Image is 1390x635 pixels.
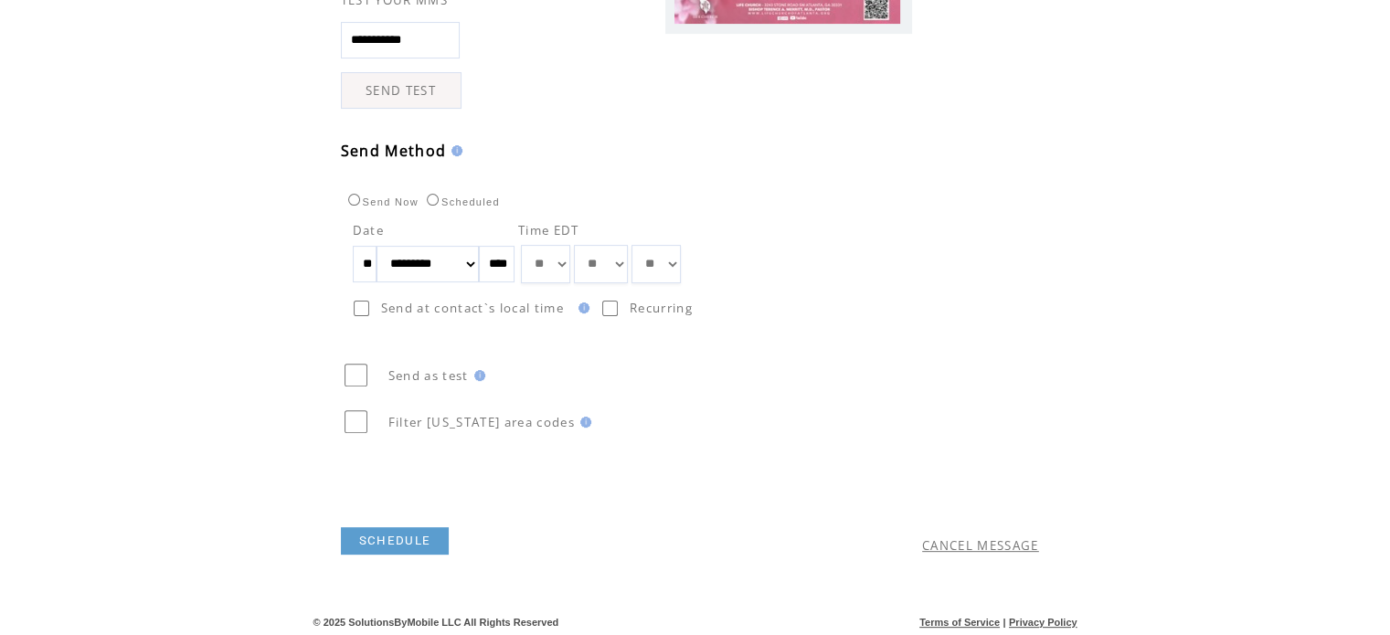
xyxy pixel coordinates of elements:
span: Send as test [388,367,469,384]
span: Time EDT [518,222,579,238]
img: help.gif [573,302,589,313]
span: Send at contact`s local time [381,300,564,316]
label: Send Now [344,196,419,207]
img: help.gif [469,370,485,381]
a: SCHEDULE [341,527,450,555]
input: Send Now [348,194,360,206]
label: Scheduled [422,196,500,207]
a: Privacy Policy [1009,617,1077,628]
a: SEND TEST [341,72,462,109]
span: Send Method [341,141,447,161]
span: Date [353,222,384,238]
span: Filter [US_STATE] area codes [388,414,575,430]
img: help.gif [446,145,462,156]
a: Terms of Service [919,617,1000,628]
img: help.gif [575,417,591,428]
span: Recurring [630,300,693,316]
input: Scheduled [427,194,439,206]
span: | [1003,617,1005,628]
a: CANCEL MESSAGE [922,537,1039,554]
span: © 2025 SolutionsByMobile LLC All Rights Reserved [313,617,559,628]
